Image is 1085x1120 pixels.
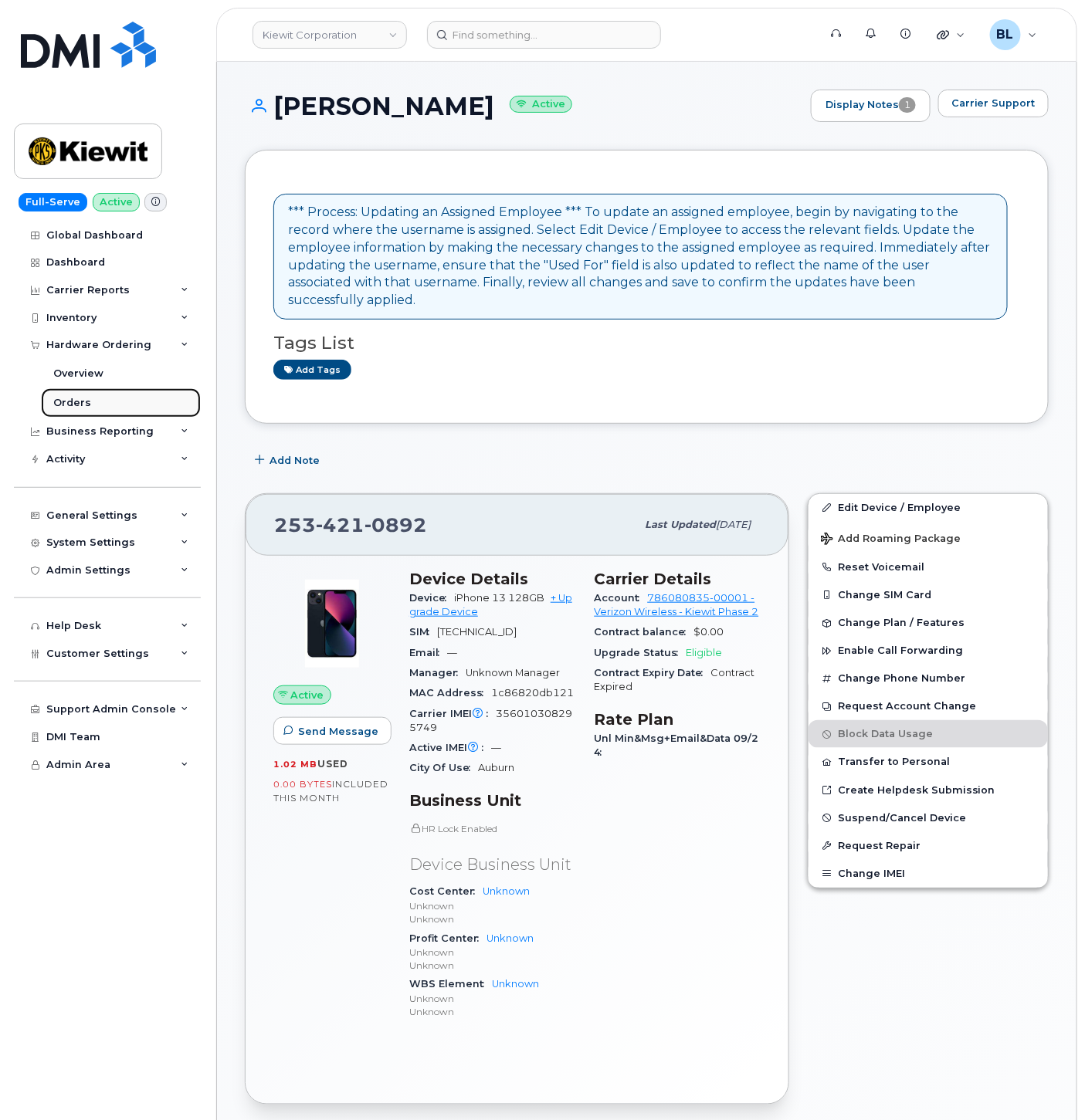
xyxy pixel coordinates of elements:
[409,979,492,990] span: WBS Element
[809,494,1048,522] a: Edit Device / Employee
[938,90,1049,117] button: Carrier Support
[316,513,364,536] span: 421
[409,899,576,912] p: Unknown
[409,708,496,719] span: Carrier IMEI
[809,665,1048,692] button: Change Phone Number
[273,717,392,745] button: Send Message
[409,912,576,925] p: Unknown
[694,626,724,638] span: $0.00
[409,822,576,835] p: HR Lock Enabled
[809,609,1048,637] button: Change Plan / Features
[270,453,320,468] span: Add Note
[487,932,534,944] a: Unknown
[809,804,1048,832] button: Suspend/Cancel Device
[317,758,348,770] span: used
[478,762,514,773] span: Auburn
[491,742,501,753] span: —
[951,96,1036,110] span: Carrier Support
[595,710,761,729] h3: Rate Plan
[409,626,437,638] span: SIM
[409,791,576,810] h3: Business Unit
[298,724,378,739] span: Send Message
[409,570,576,588] h3: Device Details
[409,1006,576,1019] p: Unknown
[811,90,931,122] a: Display Notes1
[492,979,539,990] a: Unknown
[437,626,517,638] span: [TECHNICAL_ID]
[838,618,965,629] span: Change Plan / Features
[809,748,1048,776] button: Transfer to Personal
[483,885,530,897] a: Unknown
[364,513,427,536] span: 0892
[245,447,333,475] button: Add Note
[409,708,572,733] span: 356010308295749
[809,553,1048,581] button: Reset Voicemail
[409,932,487,944] span: Profit Center
[409,762,478,773] span: City Of Use
[595,667,711,678] span: Contract Expiry Date
[291,688,324,702] span: Active
[1018,1053,1073,1108] iframe: Messenger Launcher
[273,778,388,804] span: included this month
[273,779,332,790] span: 0.00 Bytes
[595,647,687,658] span: Upgrade Status
[809,860,1048,888] button: Change IMEI
[645,519,716,530] span: Last updated
[447,647,457,658] span: —
[595,592,759,618] a: 786080835-00001 - Verizon Wireless - Kiewit Phase 2
[409,959,576,972] p: Unknown
[809,832,1048,860] button: Request Repair
[809,522,1048,553] button: Add Roaming Package
[595,733,759,758] span: Unl Min&Msg+Email&Data 09/24
[595,592,648,604] span: Account
[809,581,1048,609] button: Change SIM Card
[838,645,963,657] span: Enable Call Forwarding
[409,687,491,699] span: MAC Address
[273,759,317,770] span: 1.02 MB
[595,570,761,588] h3: Carrier Details
[409,854,576,876] p: Device Business Unit
[409,946,576,959] p: Unknown
[454,592,544,604] span: iPhone 13 128GB
[595,626,694,638] span: Contract balance
[510,96,572,113] small: Active
[491,687,574,699] span: 1c86820db121
[409,667,466,678] span: Manager
[409,592,454,604] span: Device
[273,360,351,379] a: Add tags
[687,647,723,658] span: Eligible
[273,333,1020,353] h3: Tags List
[809,692,1048,720] button: Request Account Change
[821,533,961,547] span: Add Roaming Package
[809,777,1048,804] a: Create Helpdesk Submission
[466,667,560,678] span: Unknown Manager
[288,204,993,310] div: *** Process: Updating an Assigned Employee *** To update an assigned employee, begin by navigatin...
[409,742,491,753] span: Active IMEI
[809,720,1048,748] button: Block Data Usage
[838,812,966,824] span: Suspend/Cancel Device
[716,519,751,530] span: [DATE]
[409,647,447,658] span: Email
[245,93,803,120] h1: [PERSON_NAME]
[899,97,916,113] span: 1
[809,637,1048,665] button: Enable Call Forwarding
[274,513,427,536] span: 253
[409,993,576,1006] p: Unknown
[286,577,378,670] img: image20231002-3703462-1ig824h.jpeg
[409,885,483,897] span: Cost Center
